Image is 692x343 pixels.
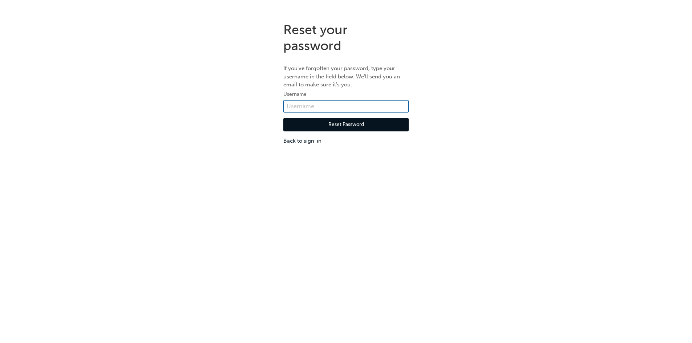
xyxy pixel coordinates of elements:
label: Username [283,90,409,99]
p: If you've forgotten your password, type your username in the field below. We'll send you an email... [283,64,409,89]
input: Username [283,100,409,113]
a: Back to sign-in [283,137,409,145]
h1: Reset your password [283,22,409,53]
button: Reset Password [283,118,409,132]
